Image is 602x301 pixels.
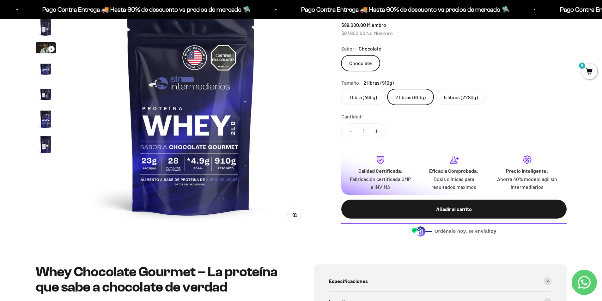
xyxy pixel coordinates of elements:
strong: Eficacia Comprobada: [429,168,478,174]
p: Dosis clínicas para resultados máximos [422,175,485,191]
button: Reducir cantidad [342,123,360,139]
button: Añadir al carrito [341,200,567,219]
span: No Miembro [366,30,393,36]
b: hoy [488,228,496,234]
span: Especificaciones [329,277,368,285]
p: Fabricación certificada GMP e INVIMA [349,175,412,191]
span: 2 libras (910g) [363,79,394,87]
div: Un mensaje de garantía de satisfacción visible. [8,61,131,72]
p: Pago Contra Entrega 🚚 Hasta 60% de descuento vs precios de mercado 🛸 [248,4,456,15]
button: Enviar [103,94,131,105]
button: Ir al artículo 6 [36,109,56,131]
img: Proteína Whey - Chocolate [36,84,56,104]
button: Ir al artículo 5 [36,84,56,106]
p: ¿Qué te daría la seguridad final para añadir este producto a tu carrito? [8,10,131,25]
div: Añadir al carrito [354,205,554,213]
strong: Precio Inteligente: [506,168,548,174]
div: La confirmación de la pureza de los ingredientes. [8,74,131,91]
button: Ir al artículo 4 [36,58,56,81]
strong: Calidad Certificada: [358,168,403,174]
mark: 0 [578,62,586,69]
span: Chocolate [359,45,381,53]
legend: Tamaño: [341,79,361,87]
div: Un aval de expertos o estudios clínicos en la página. [8,30,131,47]
button: Ir al artículo 7 [36,134,56,156]
span: Ordénalo hoy, se envía [435,228,496,235]
img: Proteína Whey - Chocolate [36,17,56,37]
legend: Sabor: [341,45,356,53]
a: 0 [581,69,597,75]
button: Aumentar cantidad [368,123,386,139]
img: Proteína Whey - Chocolate [36,134,56,154]
span: $97.900,00 [341,30,365,36]
img: Proteína Whey - Chocolate [36,109,56,129]
span: Miembro [367,22,386,28]
button: Ir al artículo 2 [36,17,56,39]
span: Enviar [103,94,130,105]
label: Cantidad: [341,112,363,121]
h2: Whey Chocolate Gourmet – La proteína que sabe a chocolate de verdad [36,264,289,295]
img: Despacho sin intermediarios [411,226,432,237]
summary: Especificaciones [329,271,551,292]
button: Ir al artículo 3 [36,42,56,55]
div: Más detalles sobre la fecha exacta de entrega. [8,49,131,60]
span: $89.000,00 [341,22,366,28]
img: Proteína Whey - Chocolate [36,58,56,79]
p: Ahorra 40% modelo ágil sin intermediarios [496,175,559,191]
